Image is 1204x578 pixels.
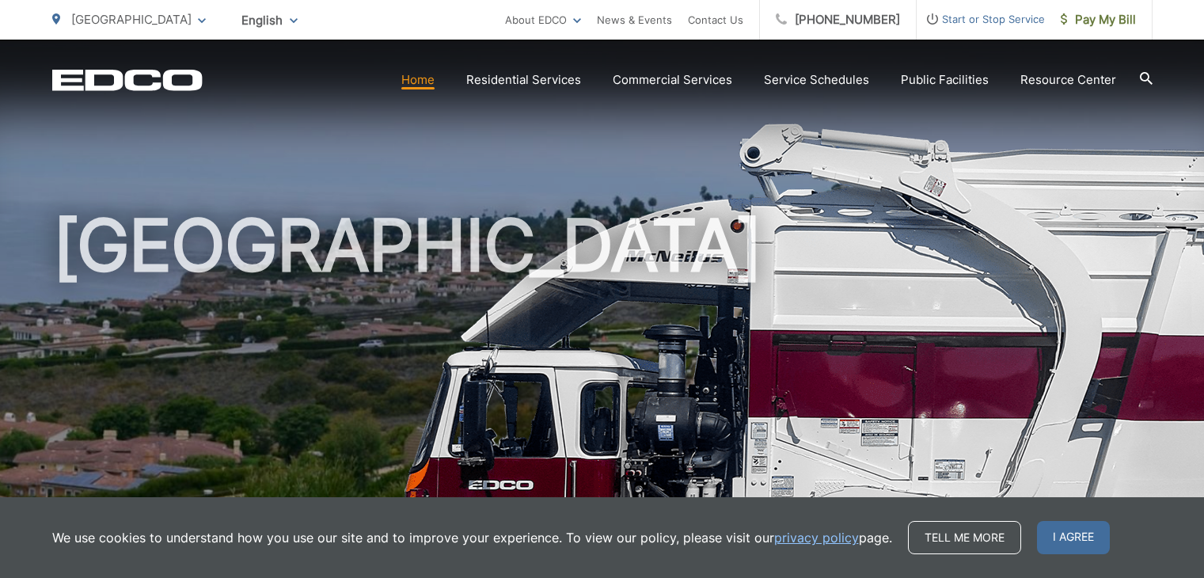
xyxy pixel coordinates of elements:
[764,70,869,89] a: Service Schedules
[230,6,310,34] span: English
[1020,70,1116,89] a: Resource Center
[401,70,435,89] a: Home
[774,528,859,547] a: privacy policy
[71,12,192,27] span: [GEOGRAPHIC_DATA]
[597,10,672,29] a: News & Events
[688,10,743,29] a: Contact Us
[52,69,203,91] a: EDCD logo. Return to the homepage.
[901,70,989,89] a: Public Facilities
[908,521,1021,554] a: Tell me more
[466,70,581,89] a: Residential Services
[1061,10,1136,29] span: Pay My Bill
[52,528,892,547] p: We use cookies to understand how you use our site and to improve your experience. To view our pol...
[505,10,581,29] a: About EDCO
[613,70,732,89] a: Commercial Services
[1037,521,1110,554] span: I agree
